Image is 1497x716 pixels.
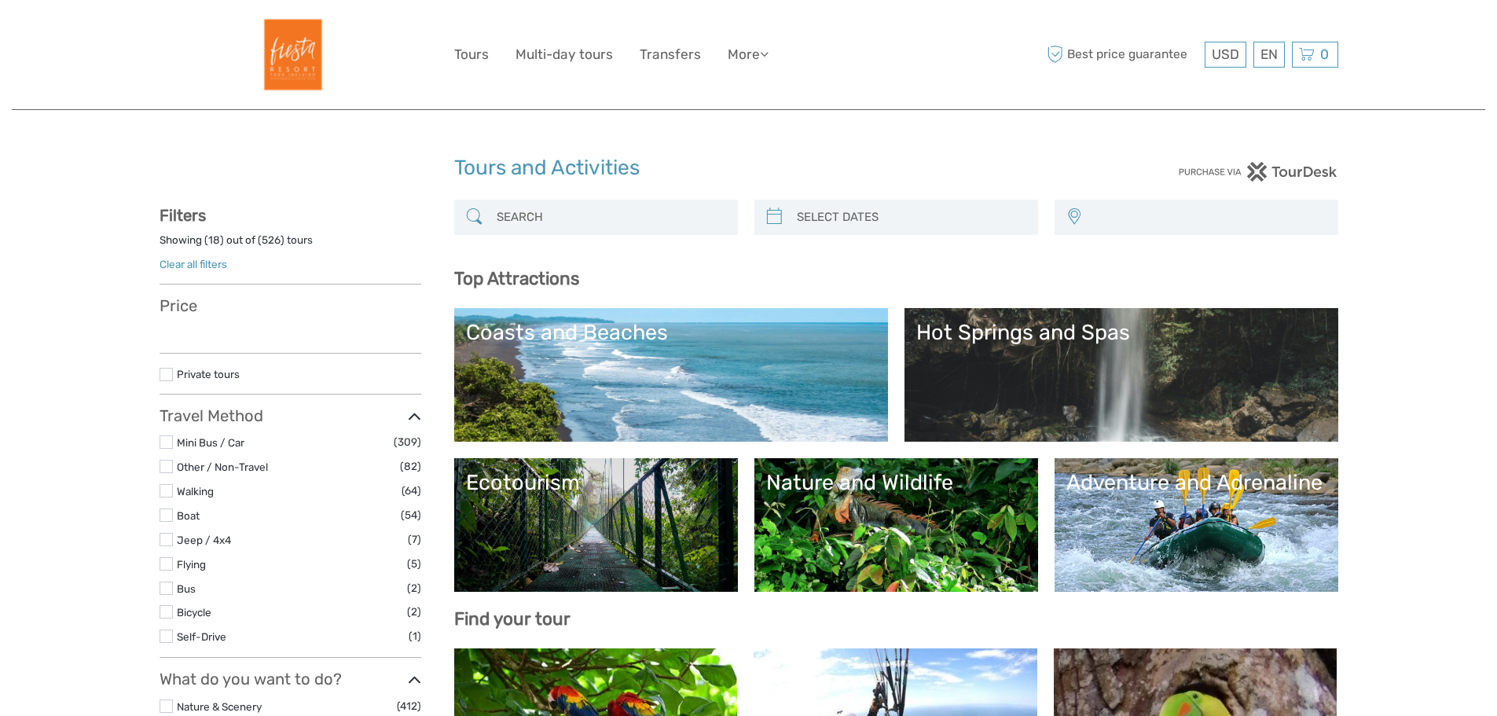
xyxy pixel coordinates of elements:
span: (82) [400,457,421,475]
span: (2) [407,603,421,621]
a: Boat [177,509,200,522]
a: Nature & Scenery [177,700,262,713]
a: Adventure and Adrenaline [1066,470,1326,580]
a: Hot Springs and Spas [916,320,1326,430]
div: Adventure and Adrenaline [1066,470,1326,495]
span: (5) [407,555,421,573]
a: Tours [454,43,489,66]
span: USD [1212,46,1239,62]
a: Bicycle [177,606,211,619]
b: Find your tour [454,608,571,630]
h3: What do you want to do? [160,670,421,688]
a: Bus [177,582,196,595]
span: (1) [409,627,421,645]
div: Showing ( ) out of ( ) tours [160,233,421,257]
a: Clear all filters [160,258,227,270]
span: Best price guarantee [1044,42,1201,68]
span: (64) [402,482,421,500]
label: 526 [262,233,281,248]
a: Walking [177,485,214,498]
img: Fiesta Resort [248,12,333,97]
span: (309) [394,433,421,451]
div: Hot Springs and Spas [916,320,1326,345]
div: Ecotourism [466,470,726,495]
a: Mini Bus / Car [177,436,244,449]
h3: Price [160,296,421,315]
a: Coasts and Beaches [466,320,876,430]
input: SEARCH [490,204,730,231]
input: SELECT DATES [791,204,1030,231]
b: Top Attractions [454,268,579,289]
a: Self-Drive [177,630,226,643]
label: 18 [208,233,220,248]
a: Nature and Wildlife [766,470,1026,580]
span: (7) [408,531,421,549]
h3: Travel Method [160,406,421,425]
a: Flying [177,558,206,571]
span: (412) [397,697,421,715]
a: Transfers [640,43,701,66]
span: 0 [1318,46,1331,62]
a: Other / Non-Travel [177,461,268,473]
span: (2) [407,579,421,597]
a: Ecotourism [466,470,726,580]
a: Jeep / 4x4 [177,534,231,546]
img: PurchaseViaTourDesk.png [1178,162,1337,182]
span: (54) [401,506,421,524]
a: Private tours [177,368,240,380]
strong: Filters [160,206,206,225]
div: EN [1253,42,1285,68]
h1: Tours and Activities [454,156,1044,181]
div: Nature and Wildlife [766,470,1026,495]
a: More [728,43,769,66]
div: Coasts and Beaches [466,320,876,345]
a: Multi-day tours [516,43,613,66]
